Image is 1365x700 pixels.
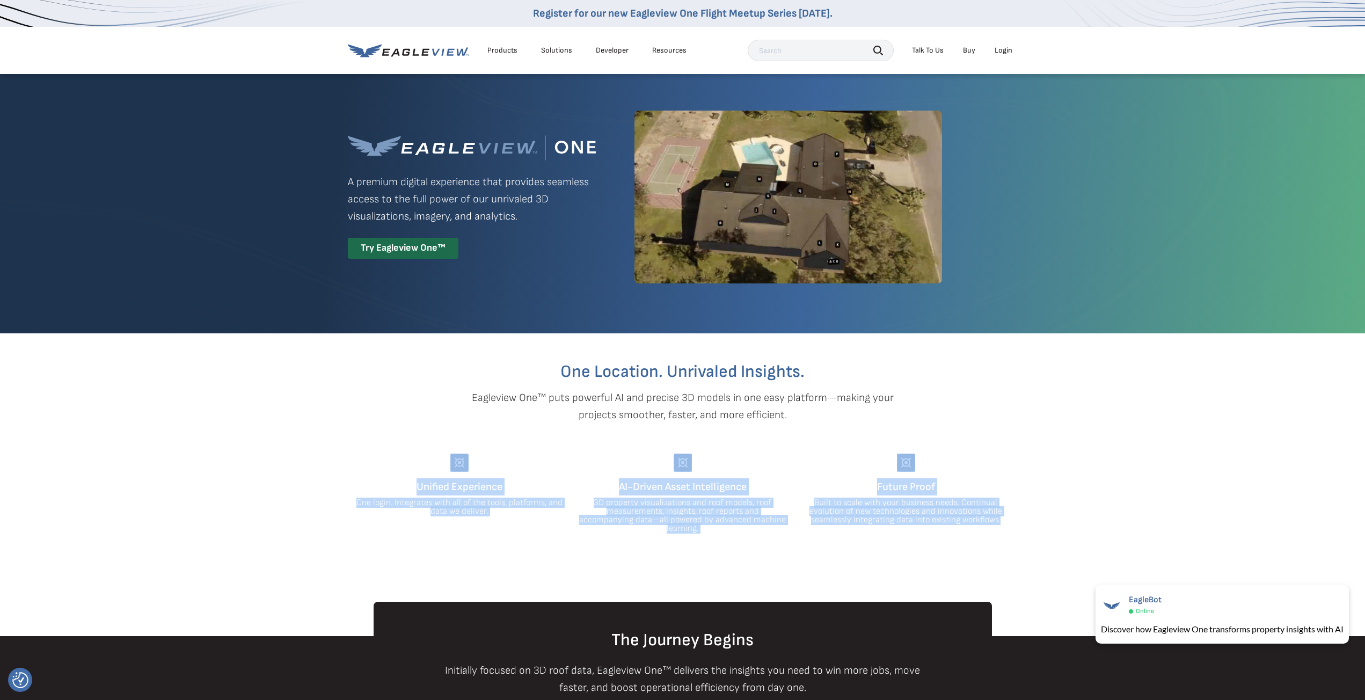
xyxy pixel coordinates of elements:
p: Eagleview One™ puts powerful AI and precise 3D models in one easy platform—making your projects s... [453,389,913,424]
h2: One Location. Unrivaled Insights. [356,363,1010,381]
div: Login [995,46,1012,55]
p: One login. Integrates with all of the tools, platforms, and data we deliver. [356,499,563,516]
a: Buy [963,46,975,55]
div: Resources [652,46,687,55]
img: Group-9744.svg [450,454,469,472]
p: A premium digital experience that provides seamless access to the full power of our unrivaled 3D ... [348,173,596,225]
input: Search [748,40,894,61]
h4: Unified Experience [356,478,563,495]
div: Solutions [541,46,572,55]
span: Online [1136,607,1154,615]
p: 3D property visualizations and roof models, roof measurements, insights, roof reports and accompa... [579,499,786,533]
img: Revisit consent button [12,672,28,688]
button: Consent Preferences [12,672,28,688]
h4: AI-Driven Asset Intelligence [579,478,786,495]
p: Built to scale with your business needs. Continual evolution of new technologies and innovations ... [802,499,1010,524]
p: Initially focused on 3D roof data, Eagleview One™ delivers the insights you need to win more jobs... [433,662,932,696]
img: Eagleview One™ [348,135,596,161]
div: Discover how Eagleview One transforms property insights with AI [1101,623,1344,636]
a: Register for our new Eagleview One Flight Meetup Series [DATE]. [533,7,833,20]
span: EagleBot [1129,595,1162,605]
a: Developer [596,46,629,55]
div: Talk To Us [912,46,944,55]
div: Products [487,46,517,55]
div: Try Eagleview One™ [348,238,458,259]
h4: Future Proof [802,478,1010,495]
img: EagleBot [1101,595,1122,616]
h2: The Journey Begins [374,632,992,649]
img: Group-9744.svg [897,454,915,472]
img: Group-9744.svg [674,454,692,472]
